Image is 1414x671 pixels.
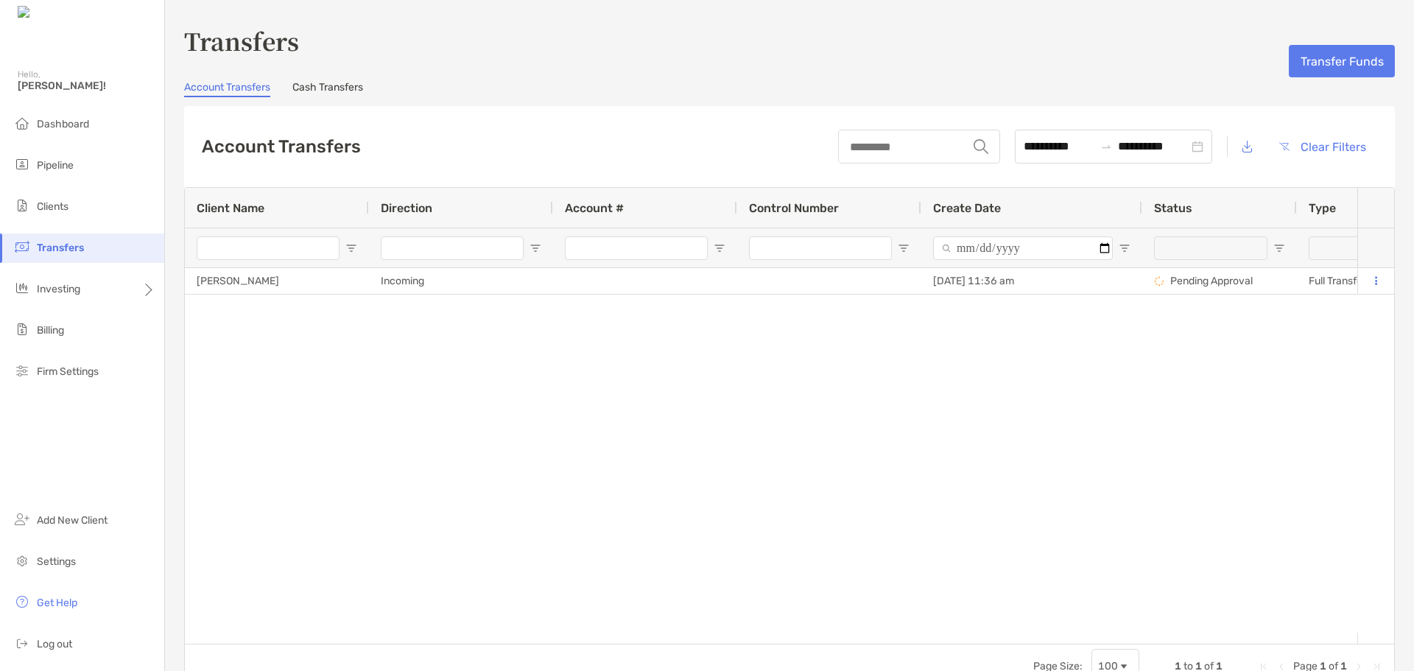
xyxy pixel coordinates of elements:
[1100,141,1112,152] span: swap-right
[13,155,31,173] img: pipeline icon
[13,510,31,528] img: add_new_client icon
[37,200,68,213] span: Clients
[202,136,361,157] h2: Account Transfers
[1309,201,1336,215] span: Type
[1289,45,1395,77] button: Transfer Funds
[37,514,108,527] span: Add New Client
[714,242,725,254] button: Open Filter Menu
[369,268,553,294] div: Incoming
[13,634,31,652] img: logout icon
[185,268,369,294] div: [PERSON_NAME]
[1154,276,1164,287] img: status icon
[13,362,31,379] img: firm-settings icon
[974,139,988,154] img: input icon
[13,552,31,569] img: settings icon
[37,118,89,130] span: Dashboard
[381,201,432,215] span: Direction
[13,197,31,214] img: clients icon
[1154,201,1192,215] span: Status
[13,114,31,132] img: dashboard icon
[13,238,31,256] img: transfers icon
[18,80,155,92] span: [PERSON_NAME]!
[18,6,80,20] img: Zoe Logo
[37,283,80,295] span: Investing
[933,236,1113,260] input: Create Date Filter Input
[184,24,1395,57] h3: Transfers
[37,365,99,378] span: Firm Settings
[1119,242,1130,254] button: Open Filter Menu
[933,201,1001,215] span: Create Date
[749,236,892,260] input: Control Number Filter Input
[13,593,31,611] img: get-help icon
[898,242,910,254] button: Open Filter Menu
[565,201,624,215] span: Account #
[13,320,31,338] img: billing icon
[921,268,1142,294] div: [DATE] 11:36 am
[37,324,64,337] span: Billing
[1267,130,1377,163] button: Clear Filters
[37,242,84,254] span: Transfers
[13,279,31,297] img: investing icon
[749,201,839,215] span: Control Number
[184,81,270,97] a: Account Transfers
[37,638,72,650] span: Log out
[1279,142,1290,151] img: button icon
[37,555,76,568] span: Settings
[37,597,77,609] span: Get Help
[1100,141,1112,152] span: to
[565,236,708,260] input: Account # Filter Input
[1273,242,1285,254] button: Open Filter Menu
[1170,272,1253,290] p: Pending Approval
[345,242,357,254] button: Open Filter Menu
[292,81,363,97] a: Cash Transfers
[381,236,524,260] input: Direction Filter Input
[37,159,74,172] span: Pipeline
[197,201,264,215] span: Client Name
[530,242,541,254] button: Open Filter Menu
[197,236,340,260] input: Client Name Filter Input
